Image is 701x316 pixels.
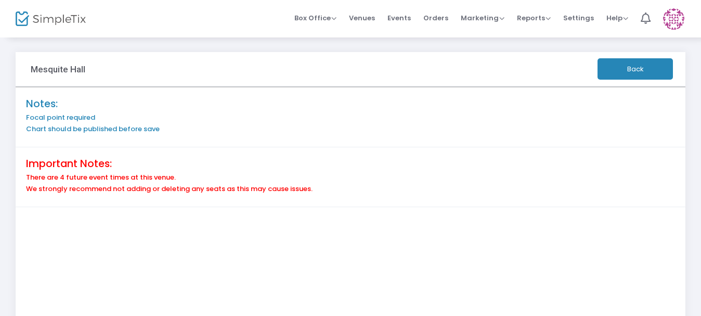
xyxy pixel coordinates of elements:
h3: Mesquite Hall [31,64,85,74]
span: Help [606,13,628,23]
h6: Focal point required [26,113,675,122]
h6: There are 4 future event times at this venue. [26,173,675,182]
span: Events [387,5,411,31]
span: Box Office [294,13,336,23]
span: Reports [517,13,551,23]
h6: Chart should be published before save [26,125,675,133]
h6: We strongly recommend not adding or deleting any seats as this may cause issues. [26,185,675,193]
h4: Notes: [26,98,675,110]
h4: Important Notes: [26,158,675,170]
span: Venues [349,5,375,31]
span: Marketing [461,13,504,23]
span: Orders [423,5,448,31]
button: Back [598,58,673,80]
span: Settings [563,5,594,31]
